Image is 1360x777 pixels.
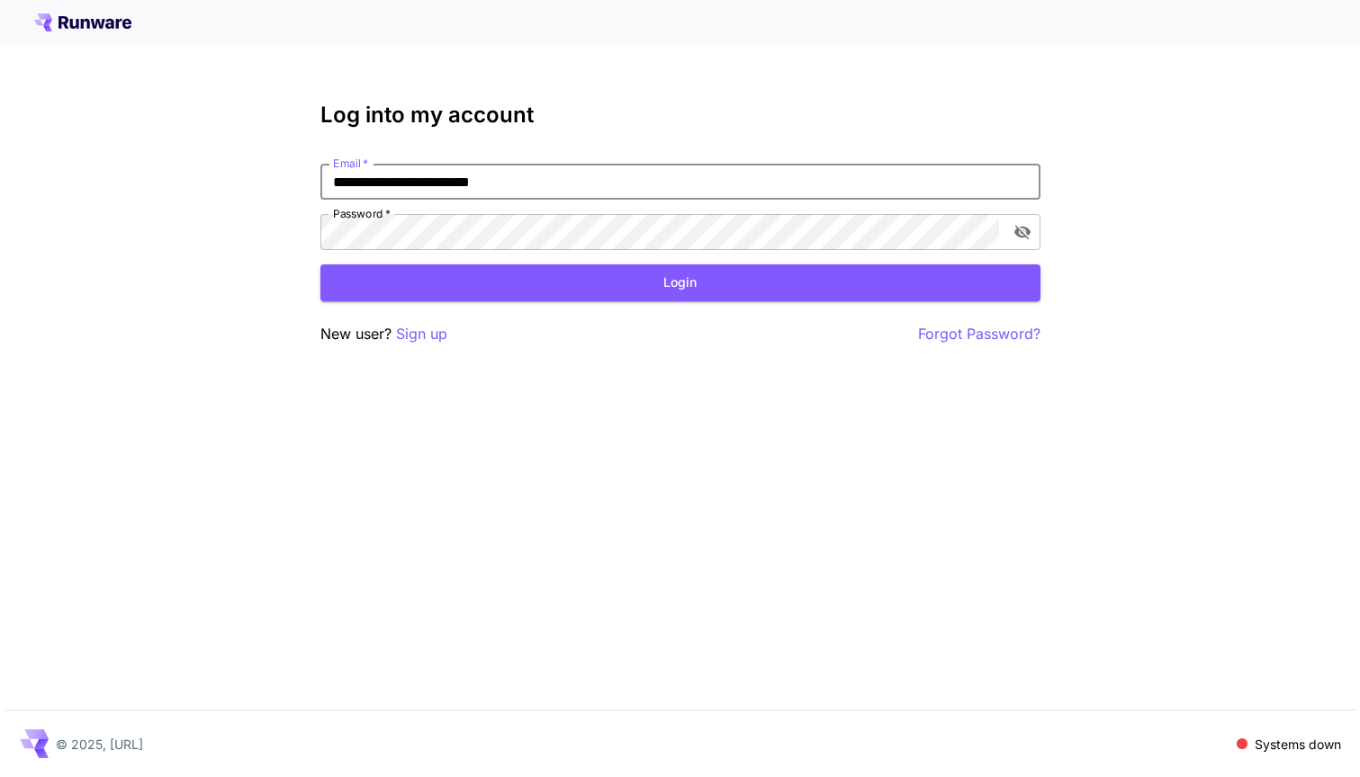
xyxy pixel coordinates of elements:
button: Sign up [396,323,447,345]
label: Email [333,156,368,171]
p: Systems down [1255,735,1341,754]
button: toggle password visibility [1006,216,1039,248]
p: © 2025, [URL] [56,735,143,754]
button: Login [320,264,1040,301]
label: Password [333,206,391,221]
button: Forgot Password? [918,323,1040,345]
h3: Log into my account [320,103,1040,128]
p: New user? [320,323,447,345]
